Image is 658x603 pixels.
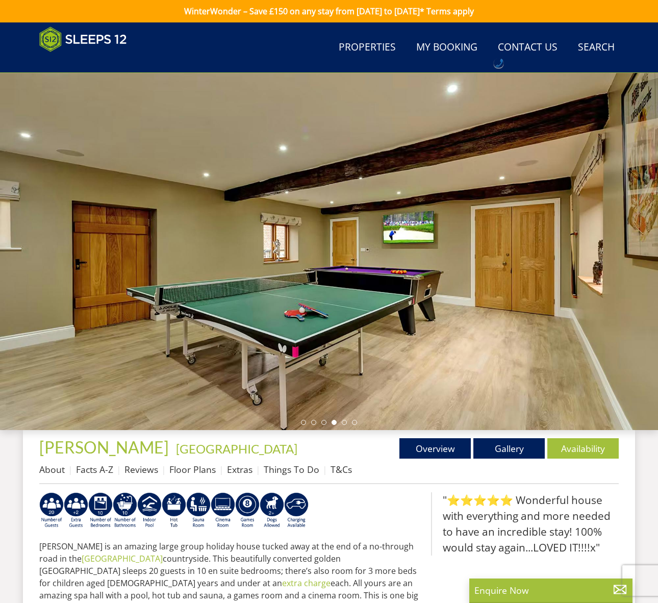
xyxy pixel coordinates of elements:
[124,463,158,475] a: Reviews
[260,492,284,529] img: AD_4nXfVJ1m9w4EMMbFjuD7zUgI0tuAFSIqlFBxnoOORi2MjIyaBJhe_C7my_EDccl4s4fHEkrSKwLb6ZhQ-Uxcdi3V3QSydP...
[331,463,352,475] a: T&Cs
[547,438,619,459] a: Availability
[494,36,562,59] a: Contact Us
[39,437,169,457] span: [PERSON_NAME]
[39,463,65,475] a: About
[162,492,186,529] img: AD_4nXcpX5uDwed6-YChlrI2BYOgXwgg3aqYHOhRm0XfZB-YtQW2NrmeCr45vGAfVKUq4uWnc59ZmEsEzoF5o39EWARlT1ewO...
[169,463,216,475] a: Floor Plans
[88,492,113,529] img: AD_4nXfZxIz6BQB9SA1qRR_TR-5tIV0ZeFY52bfSYUXaQTY3KXVpPtuuoZT3Ql3RNthdyy4xCUoonkMKBfRi__QKbC4gcM_TO...
[211,492,235,529] img: AD_4nXd2nb48xR8nvNoM3_LDZbVoAMNMgnKOBj_-nFICa7dvV-HbinRJhgdpEvWfsaax6rIGtCJThxCG8XbQQypTL5jAHI8VF...
[574,36,619,59] a: Search
[284,492,309,529] img: AD_4nXcnT2OPG21WxYUhsl9q61n1KejP7Pk9ESVM9x9VetD-X_UXXoxAKaMRZGYNcSGiAsmGyKm0QlThER1osyFXNLmuYOVBV...
[282,577,331,589] a: extra charge
[39,27,127,52] img: Sleeps 12
[113,492,137,529] img: AD_4nXfvn8RXFi48Si5WD_ef5izgnipSIXhRnV2E_jgdafhtv5bNmI08a5B0Z5Dh6wygAtJ5Dbjjt2cCuRgwHFAEvQBwYj91q...
[474,584,627,597] p: Enquire Now
[176,441,297,456] a: [GEOGRAPHIC_DATA]
[82,553,163,564] a: [GEOGRAPHIC_DATA]
[137,492,162,529] img: AD_4nXei2dp4L7_L8OvME76Xy1PUX32_NMHbHVSts-g-ZAVb8bILrMcUKZI2vRNdEqfWP017x6NFeUMZMqnp0JYknAB97-jDN...
[399,438,471,459] a: Overview
[172,441,297,456] span: -
[412,36,482,59] a: My Booking
[495,59,503,68] img: hfpfyWBK5wQHBAGPgDf9c6qAYOxxMAAAAASUVORK5CYII=
[39,492,64,529] img: AD_4nXex3qvy3sy6BM-Br1RXWWSl0DFPk6qVqJlDEOPMeFX_TIH0N77Wmmkf8Pcs8dCh06Ybzq_lkzmDAO5ABz7s_BDarUBnZ...
[335,36,400,59] a: Properties
[473,438,545,459] a: Gallery
[431,492,619,556] blockquote: "⭐⭐⭐⭐⭐ Wonderful house with everything and more needed to have an incredible stay! 100% would sta...
[494,59,503,68] div: Call: 01823 665500
[186,492,211,529] img: AD_4nXdjbGEeivCGLLmyT_JEP7bTfXsjgyLfnLszUAQeQ4RcokDYHVBt5R8-zTDbAVICNoGv1Dwc3nsbUb1qR6CAkrbZUeZBN...
[235,492,260,529] img: AD_4nXdrZMsjcYNLGsKuA84hRzvIbesVCpXJ0qqnwZoX5ch9Zjv73tWe4fnFRs2gJ9dSiUubhZXckSJX_mqrZBmYExREIfryF...
[76,463,113,475] a: Facts A-Z
[39,437,172,457] a: [PERSON_NAME]
[64,492,88,529] img: AD_4nXeXCOE_OdmEy92lFEB9p7nyvg-9T1j8Q7yQMnDgopRzbTNR3Fwoz3levE1lBACinI3iQWtmcm3GLYMw3-AC-bi-kylLi...
[227,463,252,475] a: Extras
[264,463,319,475] a: Things To Do
[34,58,141,67] iframe: Customer reviews powered by Trustpilot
